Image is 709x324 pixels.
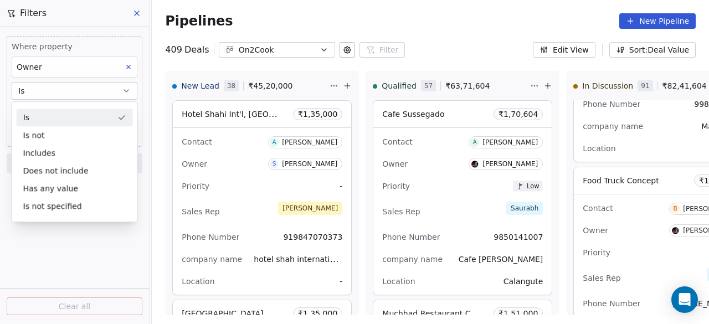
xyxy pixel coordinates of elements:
[445,80,490,91] span: ₹ 63,71,604
[12,109,137,215] div: Suggestions
[224,80,239,91] span: 38
[662,80,707,91] span: ₹ 82,41,604
[382,233,440,241] span: Phone Number
[182,207,219,216] span: Sales Rep
[583,122,643,131] span: company name
[373,71,528,100] div: Qualified57₹63,71,604
[373,100,552,295] div: Cafe Sussegado₹1,70,604ContactA[PERSON_NAME]OwnerS[PERSON_NAME]PriorityLowSales RepSaurabhPhone N...
[12,41,137,52] span: Where property
[172,71,327,100] div: New Lead38₹45,20,000
[273,138,276,147] div: A
[17,179,133,197] div: Has any value
[182,233,239,241] span: Phone Number
[282,160,337,168] div: [PERSON_NAME]
[17,109,133,126] div: Is
[18,85,24,96] span: Is
[359,42,405,58] button: Filter
[382,182,410,191] span: Priority
[473,138,477,147] div: A
[278,202,342,215] span: [PERSON_NAME]
[239,44,315,56] div: On2Cook
[494,233,543,241] span: 9850141007
[482,160,538,168] div: [PERSON_NAME]
[17,144,133,162] div: Includes
[181,80,219,91] span: New Lead
[533,42,595,58] button: Edit View
[273,160,276,168] div: S
[671,227,680,235] img: S
[298,109,337,120] span: ₹ 1,35,000
[471,160,479,168] img: S
[283,233,342,241] span: 919847070373
[182,255,242,264] span: company name
[382,308,562,318] span: Muchhad Restaurant Cafe & Lounge(Pure Veg)
[609,42,696,58] button: Sort: Deal Value
[382,277,415,286] span: Location
[254,254,346,264] span: hotel shah international
[459,255,543,264] span: Cafe [PERSON_NAME]
[182,160,207,168] span: Owner
[583,144,615,153] span: Location
[182,277,214,286] span: Location
[17,63,42,71] span: Owner
[172,100,352,295] div: Hotel Shahi Int'l, [GEOGRAPHIC_DATA]₹1,35,000ContactA[PERSON_NAME]OwnerS[PERSON_NAME]Priority-Sal...
[59,301,90,312] span: Clear all
[527,182,540,190] span: Low
[182,137,212,146] span: Contact
[382,160,408,168] span: Owner
[674,204,677,213] div: B
[12,82,137,100] button: Is
[583,274,620,282] span: Sales Rep
[182,182,209,191] span: Priority
[583,176,659,185] span: Food Truck Concept
[583,226,608,235] span: Owner
[583,299,640,308] span: Phone Number
[583,204,613,213] span: Contact
[382,255,443,264] span: company name
[20,7,47,20] span: Filters
[504,277,543,286] span: Calangute
[340,276,342,287] span: -
[182,109,330,119] span: Hotel Shahi Int'l, [GEOGRAPHIC_DATA]
[382,207,420,216] span: Sales Rep
[17,197,133,215] div: Is not specified
[582,80,633,91] span: In Discussion
[282,138,337,146] div: [PERSON_NAME]
[499,308,538,319] span: ₹ 1,51,000
[421,80,436,91] span: 57
[499,109,538,120] span: ₹ 1,70,604
[17,162,133,179] div: Does not include
[671,286,698,313] div: Open Intercom Messenger
[298,308,337,319] span: ₹ 1,35,000
[182,309,263,318] span: [GEOGRAPHIC_DATA]
[17,126,133,144] div: Is not
[165,43,209,56] div: 409
[482,138,538,146] div: [PERSON_NAME]
[638,80,653,91] span: 91
[382,80,417,91] span: Qualified
[583,248,610,257] span: Priority
[382,110,444,119] span: Cafe Sussegado
[619,13,696,29] button: New Pipeline
[382,137,412,146] span: Contact
[184,43,209,56] span: Deals
[7,297,142,315] button: Clear all
[340,181,342,192] span: -
[165,13,233,29] span: Pipelines
[506,202,543,215] span: Saurabh
[583,100,640,109] span: Phone Number
[248,80,292,91] span: ₹ 45,20,000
